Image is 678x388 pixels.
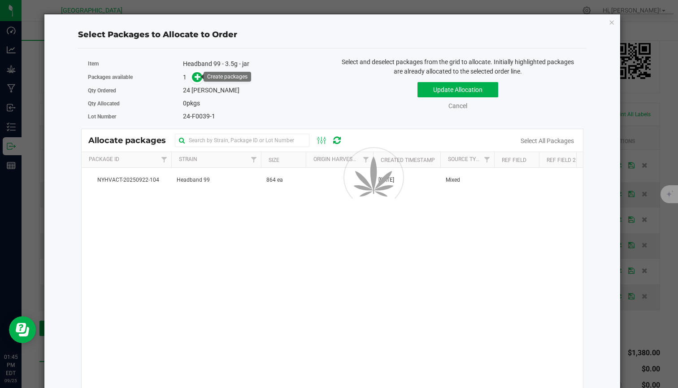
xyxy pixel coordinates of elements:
a: Created Timestamp [381,157,435,163]
span: 24 [183,87,190,94]
input: Search by Strain, Package ID or Lot Number [175,134,309,147]
label: Qty Allocated [88,100,183,108]
button: Update Allocation [417,82,498,97]
label: Qty Ordered [88,87,183,95]
a: Package Id [89,156,119,162]
a: Cancel [448,102,467,109]
a: Ref Field 2 [547,157,576,163]
span: 864 ea [266,176,283,184]
a: Filter [479,152,494,167]
span: 24-F0039-1 [183,113,215,120]
span: NYHVACT-20250922-104 [87,176,166,184]
div: Headband 99 - 3.5g - jar [183,59,326,69]
label: Packages available [88,73,183,81]
a: Source Type [448,156,482,162]
a: Ref Field [502,157,526,163]
a: Filter [246,152,261,167]
span: 0 [183,100,187,107]
a: Strain [179,156,197,162]
div: Select Packages to Allocate to Order [78,29,587,41]
span: Mixed [446,176,460,184]
div: Create packages [207,74,248,80]
label: Lot Number [88,113,183,121]
iframe: Resource center [9,316,36,343]
span: pkgs [183,100,200,107]
a: Filter [156,152,171,167]
label: Item [88,60,183,68]
a: Select All Packages [521,137,574,144]
span: 1 [183,74,187,81]
span: Allocate packages [88,135,175,145]
span: Select and deselect packages from the grid to allocate. Initially highlighted packages are alread... [342,58,574,75]
a: Size [269,157,279,163]
span: [PERSON_NAME] [191,87,239,94]
span: Headband 99 [177,176,210,184]
a: Origin Harvests [313,156,359,162]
